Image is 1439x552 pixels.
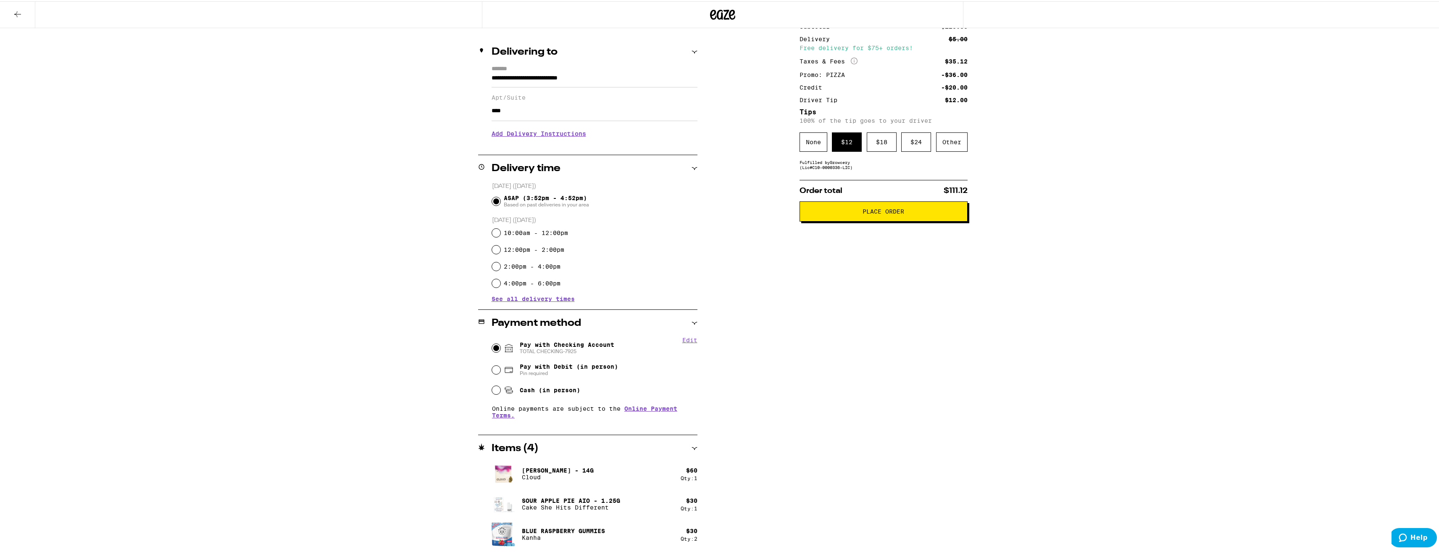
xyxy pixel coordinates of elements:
[936,131,968,151] div: Other
[522,466,594,473] p: [PERSON_NAME] - 14g
[504,245,564,252] label: 12:00pm - 2:00pm
[520,347,614,354] span: TOTAL CHECKING-7925
[1392,527,1437,548] iframe: Opens a widget where you can find more information
[520,362,618,369] span: Pay with Debit (in person)
[941,22,968,28] div: $120.00
[504,200,589,207] span: Based on past deliveries in your area
[681,474,697,480] div: Qty: 1
[522,526,605,533] p: Blue Raspberry Gummies
[492,404,677,417] a: Online Payment Terms.
[941,83,968,89] div: -$20.00
[492,93,697,100] label: Apt/Suite
[504,193,589,207] span: ASAP (3:52pm - 4:52pm)
[492,142,697,149] p: We'll contact you at [PHONE_NUMBER] when we arrive
[492,295,575,301] button: See all delivery times
[492,215,697,223] p: [DATE] ([DATE])
[682,335,697,342] button: Edit
[492,317,581,327] h2: Payment method
[800,83,828,89] div: Credit
[681,504,697,510] div: Qty: 1
[492,491,515,515] img: Cake She Hits Different - Sour Apple Pie AIO - 1.25g
[686,526,697,533] div: $ 30
[800,56,858,64] div: Taxes & Fees
[492,461,515,484] img: Cloud - Runtz - 14g
[863,207,904,213] span: Place Order
[686,496,697,503] div: $ 30
[681,535,697,540] div: Qty: 2
[949,35,968,41] div: $5.00
[504,228,568,235] label: 10:00am - 12:00pm
[945,96,968,102] div: $12.00
[800,116,968,123] p: 100% of the tip goes to your driver
[867,131,897,151] div: $ 18
[800,44,968,50] div: Free delivery for $75+ orders!
[522,473,594,479] p: Cloud
[520,340,614,354] span: Pay with Checking Account
[800,158,968,169] div: Fulfilled by Growcery (Lic# C10-0000336-LIC )
[800,131,827,151] div: None
[492,162,560,172] h2: Delivery time
[944,186,968,193] span: $111.12
[800,35,836,41] div: Delivery
[520,386,580,392] span: Cash (in person)
[945,57,968,63] div: $35.12
[800,96,843,102] div: Driver Tip
[522,496,620,503] p: Sour Apple Pie AIO - 1.25g
[492,520,515,546] img: Kanha - Blue Raspberry Gummies
[800,22,836,28] div: Subtotal
[800,108,968,114] h5: Tips
[492,181,697,189] p: [DATE] ([DATE])
[686,466,697,473] div: $ 60
[504,262,560,269] label: 2:00pm - 4:00pm
[800,186,842,193] span: Order total
[504,279,560,285] label: 4:00pm - 6:00pm
[520,369,618,375] span: Pin required
[492,442,539,452] h2: Items ( 4 )
[492,404,697,417] p: Online payments are subject to the
[492,46,558,56] h2: Delivering to
[522,533,605,540] p: Kanha
[941,71,968,77] div: -$36.00
[901,131,931,151] div: $ 24
[492,123,697,142] h3: Add Delivery Instructions
[522,503,620,510] p: Cake She Hits Different
[800,200,968,220] button: Place Order
[800,71,851,77] div: Promo: PIZZA
[832,131,862,151] div: $ 12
